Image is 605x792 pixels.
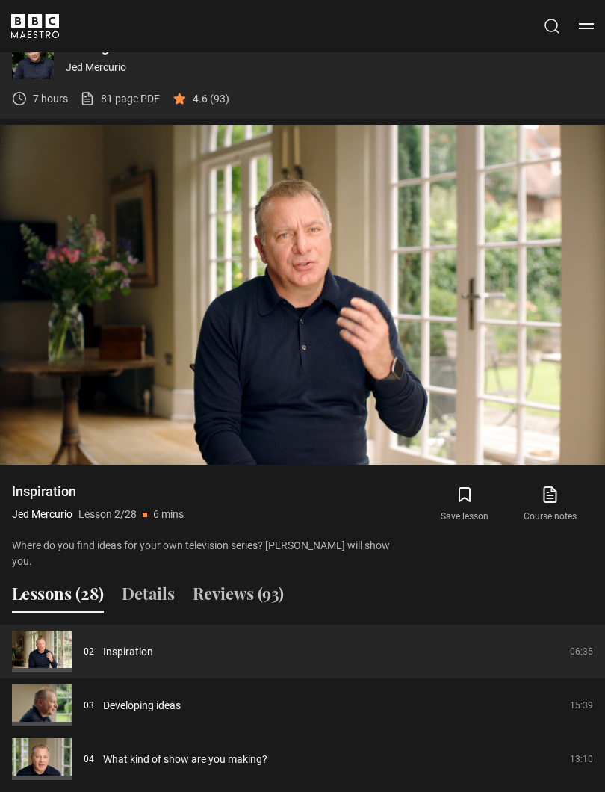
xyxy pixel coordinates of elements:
p: Where do you find ideas for your own television series? [PERSON_NAME] will show you. [12,538,410,569]
a: Developing ideas [103,698,181,714]
p: 7 hours [33,91,68,107]
h1: Inspiration [12,483,184,501]
p: Writing Drama for Television [66,40,593,54]
svg: BBC Maestro [11,14,59,38]
button: Toggle navigation [579,19,594,34]
button: Save lesson [422,483,507,526]
a: What kind of show are you making? [103,752,267,767]
button: Details [122,581,175,613]
a: 81 page PDF [80,91,160,107]
p: 6 mins [153,507,184,522]
p: Jed Mercurio [12,507,72,522]
button: Lessons (28) [12,581,104,613]
p: 4.6 (93) [193,91,229,107]
p: Lesson 2/28 [78,507,137,522]
p: Jed Mercurio [66,60,593,75]
a: Inspiration [103,644,153,660]
button: Reviews (93) [193,581,284,613]
a: Course notes [508,483,593,526]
